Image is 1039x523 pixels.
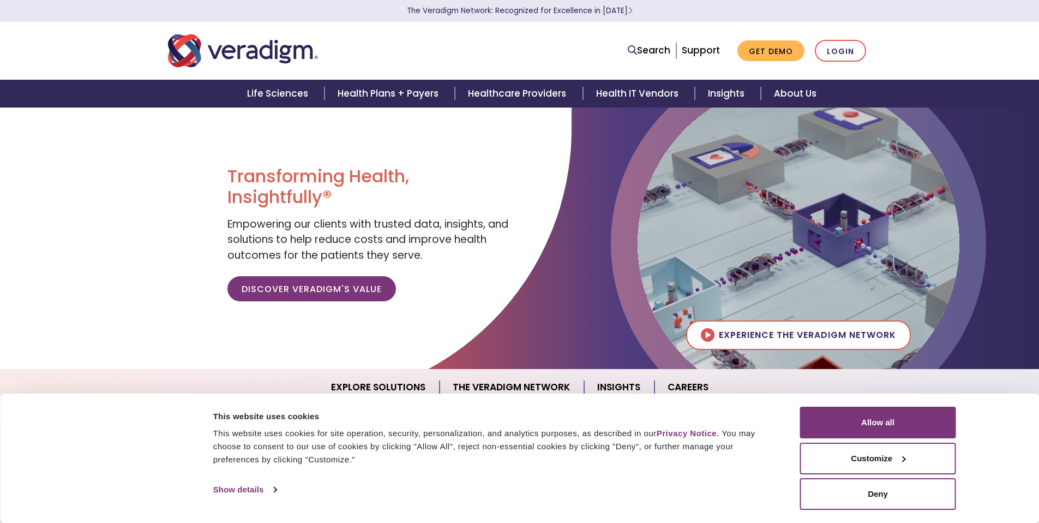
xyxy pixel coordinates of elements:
[325,80,455,108] a: Health Plans + Payers
[657,429,717,438] a: Privacy Notice
[761,80,830,108] a: About Us
[695,80,761,108] a: Insights
[213,482,277,498] a: Show details
[440,373,584,401] a: The Veradigm Network
[584,373,654,401] a: Insights
[227,217,508,263] span: Empowering our clients with trusted data, insights, and solutions to help reduce costs and improv...
[628,43,670,58] a: Search
[213,410,776,423] div: This website uses cookies
[800,443,956,474] button: Customize
[234,80,325,108] a: Life Sciences
[583,80,695,108] a: Health IT Vendors
[213,427,776,466] div: This website uses cookies for site operation, security, personalization, and analytics purposes, ...
[800,478,956,510] button: Deny
[168,33,318,69] img: Veradigm logo
[227,166,511,208] h1: Transforming Health, Insightfully®
[628,5,633,16] span: Learn More
[407,5,633,16] a: The Veradigm Network: Recognized for Excellence in [DATE]Learn More
[815,40,866,62] a: Login
[227,276,396,301] a: Discover Veradigm's Value
[654,373,722,401] a: Careers
[455,80,582,108] a: Healthcare Providers
[800,407,956,438] button: Allow all
[682,44,720,57] a: Support
[318,373,440,401] a: Explore Solutions
[737,40,804,62] a: Get Demo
